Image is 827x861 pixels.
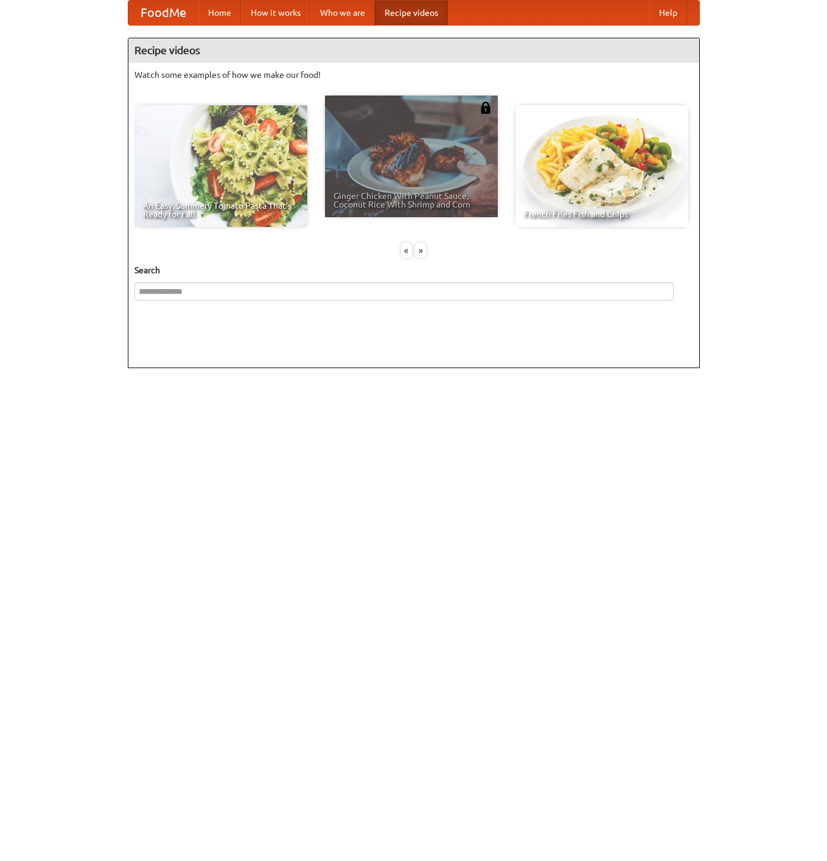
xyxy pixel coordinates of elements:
span: French Fries Fish and Chips [524,210,680,218]
div: » [415,243,426,258]
a: Home [198,1,241,25]
a: FoodMe [128,1,198,25]
a: An Easy, Summery Tomato Pasta That's Ready for Fall [134,105,307,227]
h4: Recipe videos [128,38,699,63]
div: « [401,243,412,258]
a: How it works [241,1,310,25]
span: An Easy, Summery Tomato Pasta That's Ready for Fall [143,201,299,218]
img: 483408.png [480,102,492,114]
a: Who we are [310,1,375,25]
a: French Fries Fish and Chips [515,105,688,227]
a: Help [649,1,687,25]
h5: Search [134,264,693,276]
p: Watch some examples of how we make our food! [134,69,693,81]
a: Recipe videos [375,1,448,25]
